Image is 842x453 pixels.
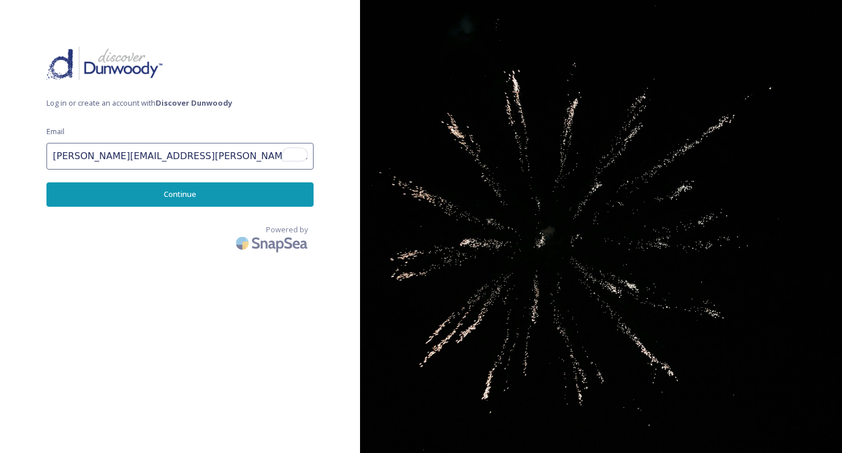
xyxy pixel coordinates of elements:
strong: Discover Dunwoody [156,98,232,108]
input: To enrich screen reader interactions, please activate Accessibility in Grammarly extension settings [46,143,314,170]
span: Email [46,126,64,137]
button: Continue [46,182,314,206]
span: Powered by [266,224,308,235]
img: SnapSea Logo [232,229,314,257]
img: dunwoody-tm-logo.png [46,46,163,80]
span: Log in or create an account with [46,98,314,109]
